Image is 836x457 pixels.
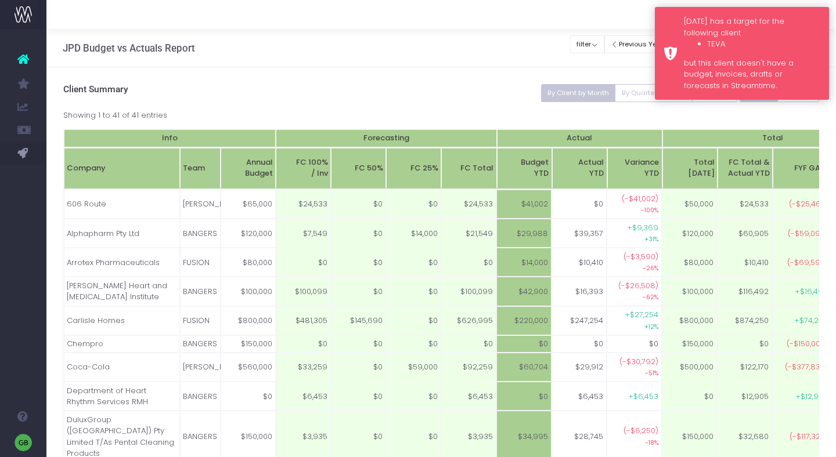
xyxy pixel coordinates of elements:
[331,335,386,353] td: $0
[794,315,828,327] span: +$74,250
[276,335,331,353] td: $0
[717,219,772,248] td: $60,905
[604,35,671,53] button: Previous Year
[331,277,386,306] td: $0
[276,353,331,382] td: $33,259
[625,309,658,321] span: +$27,254
[221,306,276,335] td: $800,000
[619,356,658,368] span: (-$30,792)
[497,148,552,189] th: BudgetYTD: activate to sort column ascending
[552,353,607,382] td: $29,912
[496,306,552,335] td: $220,000
[788,228,828,240] span: (-$59,095)
[64,306,180,335] td: Carlisle Homes
[180,148,221,189] th: Team: activate to sort column ascending
[643,291,658,302] small: -62%
[662,190,717,219] td: $50,000
[180,248,221,277] td: FUSION
[180,277,221,306] td: BANGERS
[276,248,331,277] td: $0
[441,190,496,219] td: $24,533
[441,277,496,306] td: $100,099
[718,148,773,189] th: FC Total & Actual YTD: activate to sort column ascending
[221,148,276,189] th: Annual Budget: activate to sort column ascending
[386,353,441,382] td: $59,000
[64,129,276,148] th: Info
[386,335,441,353] td: $0
[627,222,658,234] span: +$9,369
[662,382,717,411] td: $0
[662,277,717,306] td: $100,000
[717,277,772,306] td: $116,492
[386,382,441,411] td: $0
[552,306,607,335] td: $247,254
[180,219,221,248] td: BANGERS
[221,353,276,382] td: $560,000
[717,248,772,277] td: $10,410
[717,353,772,382] td: $122,170
[386,248,441,277] td: $0
[552,148,607,189] th: ActualYTD: activate to sort column ascending
[496,277,552,306] td: $42,900
[662,353,717,382] td: $500,000
[717,382,772,411] td: $12,905
[541,84,737,102] div: Small button group
[221,335,276,353] td: $150,000
[63,84,128,95] span: Client Summary
[717,335,772,353] td: $0
[773,148,828,189] th: FYF GAP: activate to sort column ascending
[64,190,180,219] td: 606 Route
[64,382,180,411] td: Department of Heart Rhythm Services RMH
[684,16,820,91] div: [DATE] has a target for the following client but this client doesn't have a budget, invoices, dra...
[331,219,386,248] td: $0
[496,335,552,353] td: $0
[552,382,607,411] td: $6,453
[63,107,820,121] div: Showing 1 to 41 of 41 entries
[496,382,552,411] td: $0
[276,382,331,411] td: $6,453
[441,248,496,277] td: $0
[386,148,441,189] th: FC 25%: activate to sort column ascending
[276,277,331,306] td: $100,099
[641,204,658,215] small: -100%
[552,277,607,306] td: $16,393
[221,382,276,411] td: $0
[64,248,180,277] td: Arrotex Pharmaceuticals
[497,129,662,148] th: Actual
[717,306,772,335] td: $874,250
[386,277,441,306] td: $0
[63,42,195,54] h3: JPD Budget vs Actuals Report
[645,437,658,447] small: -18%
[276,219,331,248] td: $7,549
[787,257,828,269] span: (-$69,590)
[276,148,331,189] th: FC 100%/ Inv: activate to sort column ascending
[662,335,717,353] td: $150,000
[276,306,331,335] td: $481,305
[789,198,828,210] span: (-$25,467)
[64,148,180,189] th: Company: activate to sort column ascending
[441,219,496,248] td: $21,549
[618,280,658,292] span: (-$26,508)
[541,84,616,102] button: By Client by Month
[787,338,828,350] span: (-$150,000)
[785,361,828,373] span: (-$377,830)
[441,353,496,382] td: $92,259
[644,233,658,244] small: +31%
[790,431,828,443] span: (-$117,320)
[662,219,717,248] td: $120,000
[441,382,496,411] td: $6,453
[496,353,552,382] td: $60,704
[622,193,658,205] span: (-$41,002)
[386,306,441,335] td: $0
[180,353,221,382] td: [PERSON_NAME]
[615,84,693,102] button: By Quarter by Team
[331,148,386,189] th: FC 50%: activate to sort column ascending
[441,335,496,353] td: $0
[496,219,552,248] td: $29,988
[64,219,180,248] td: Alphapharm Pty Ltd
[386,190,441,219] td: $0
[552,335,607,353] td: $0
[607,335,662,353] td: $0
[624,251,658,263] span: (-$3,590)
[15,434,32,451] img: images/default_profile_image.png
